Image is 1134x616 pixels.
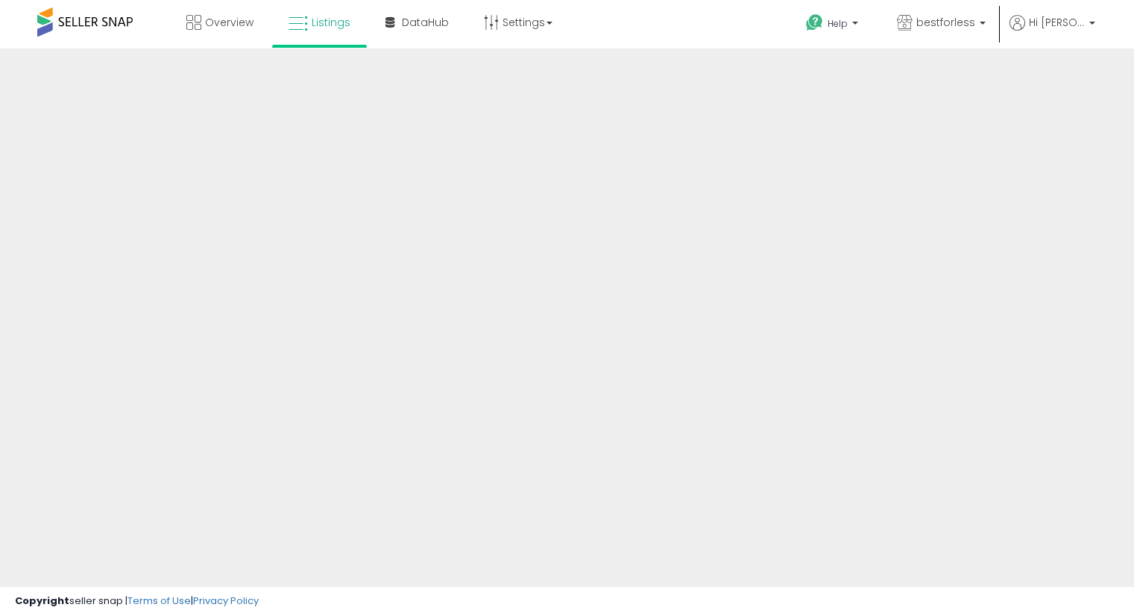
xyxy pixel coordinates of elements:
strong: Copyright [15,594,69,608]
a: Privacy Policy [193,594,259,608]
span: Help [828,17,848,30]
div: seller snap | | [15,594,259,609]
a: Help [794,2,873,48]
span: DataHub [402,15,449,30]
a: Hi [PERSON_NAME] [1009,15,1095,48]
i: Get Help [805,13,824,32]
span: Listings [312,15,350,30]
span: Overview [205,15,253,30]
a: Terms of Use [127,594,191,608]
span: bestforless [916,15,975,30]
span: Hi [PERSON_NAME] [1029,15,1085,30]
